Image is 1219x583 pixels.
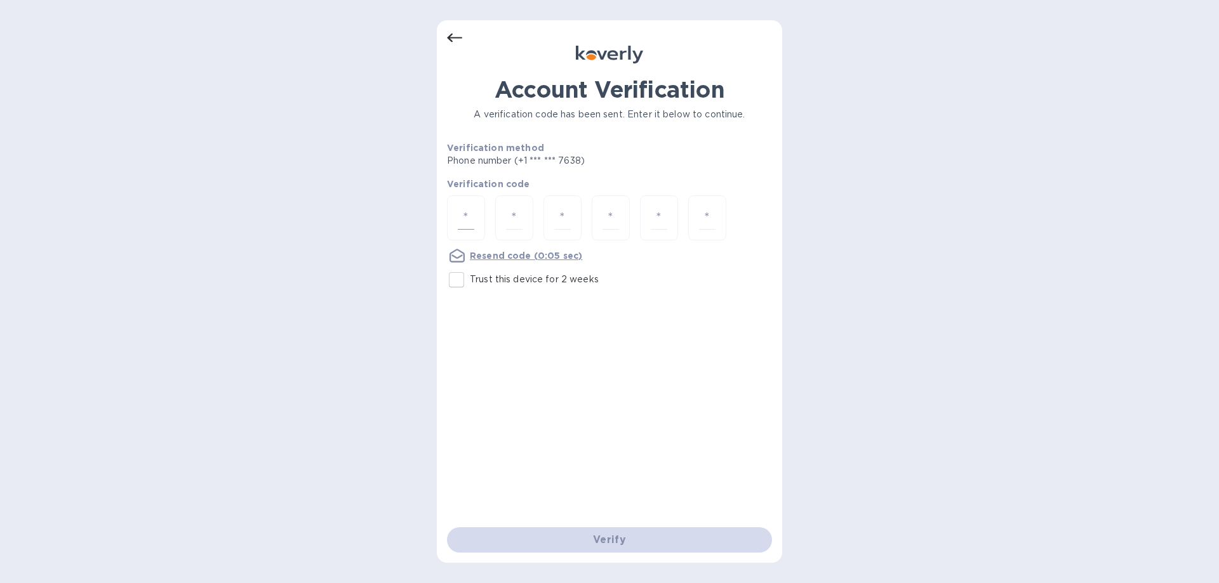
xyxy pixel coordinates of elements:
[447,108,772,121] p: A verification code has been sent. Enter it below to continue.
[447,143,544,153] b: Verification method
[470,251,582,261] u: Resend code (0:05 sec)
[447,154,682,167] p: Phone number (+1 *** *** 7638)
[470,273,599,286] p: Trust this device for 2 weeks
[447,178,772,190] p: Verification code
[447,76,772,103] h1: Account Verification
